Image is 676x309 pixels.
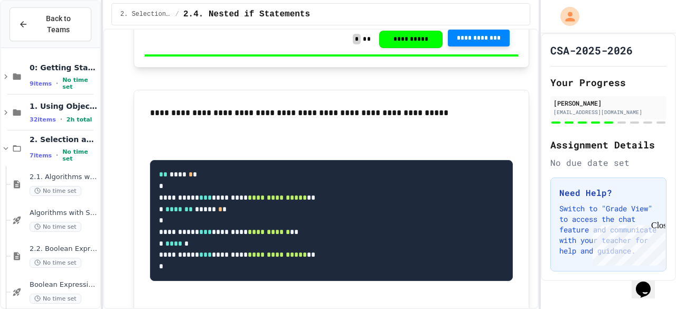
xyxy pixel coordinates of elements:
[120,10,171,18] span: 2. Selection and Iteration
[4,4,73,67] div: Chat with us now!Close
[60,115,62,124] span: •
[30,63,98,72] span: 0: Getting Started
[30,209,98,218] span: Algorithms with Selection and Repetition - Topic 2.1
[588,221,665,266] iframe: chat widget
[549,4,582,29] div: My Account
[550,156,666,169] div: No due date set
[62,77,98,90] span: No time set
[30,101,98,111] span: 1. Using Objects and Methods
[553,98,663,108] div: [PERSON_NAME]
[175,10,179,18] span: /
[550,75,666,90] h2: Your Progress
[30,222,81,232] span: No time set
[30,80,52,87] span: 9 items
[559,186,658,199] h3: Need Help?
[30,116,56,123] span: 32 items
[30,152,52,159] span: 7 items
[550,43,633,58] h1: CSA-2025-2026
[30,294,81,304] span: No time set
[56,151,58,160] span: •
[183,8,310,21] span: 2.4. Nested if Statements
[553,108,663,116] div: [EMAIL_ADDRESS][DOMAIN_NAME]
[34,13,82,35] span: Back to Teams
[30,245,98,254] span: 2.2. Boolean Expressions
[62,148,98,162] span: No time set
[56,79,58,88] span: •
[30,135,98,144] span: 2. Selection and Iteration
[30,173,98,182] span: 2.1. Algorithms with Selection and Repetition
[550,137,666,152] h2: Assignment Details
[632,267,665,298] iframe: chat widget
[67,116,92,123] span: 2h total
[30,186,81,196] span: No time set
[30,280,98,289] span: Boolean Expressions - Quiz
[559,203,658,256] p: Switch to "Grade View" to access the chat feature and communicate with your teacher for help and ...
[30,258,81,268] span: No time set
